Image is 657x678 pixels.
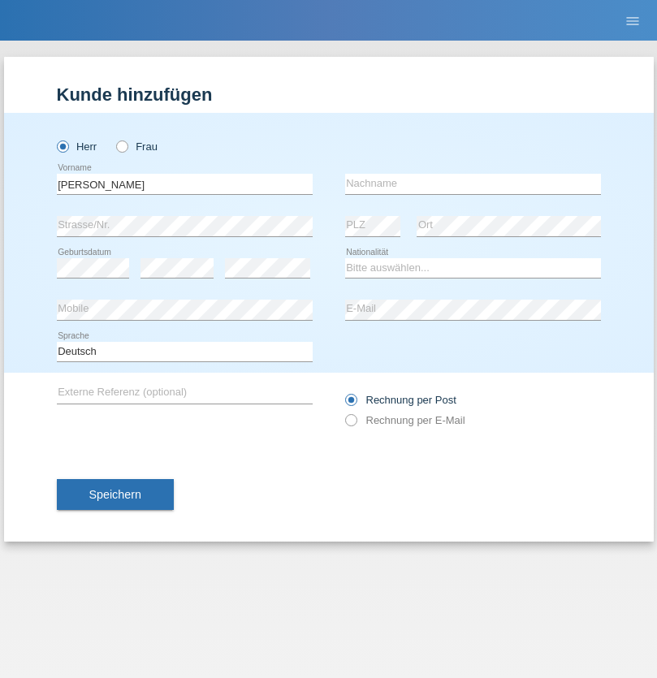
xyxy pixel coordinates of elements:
[116,140,127,151] input: Frau
[89,488,141,501] span: Speichern
[345,414,465,426] label: Rechnung per E-Mail
[345,394,356,414] input: Rechnung per Post
[345,414,356,434] input: Rechnung per E-Mail
[616,15,649,25] a: menu
[57,140,97,153] label: Herr
[57,140,67,151] input: Herr
[116,140,158,153] label: Frau
[57,479,174,510] button: Speichern
[57,84,601,105] h1: Kunde hinzufügen
[345,394,456,406] label: Rechnung per Post
[625,13,641,29] i: menu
